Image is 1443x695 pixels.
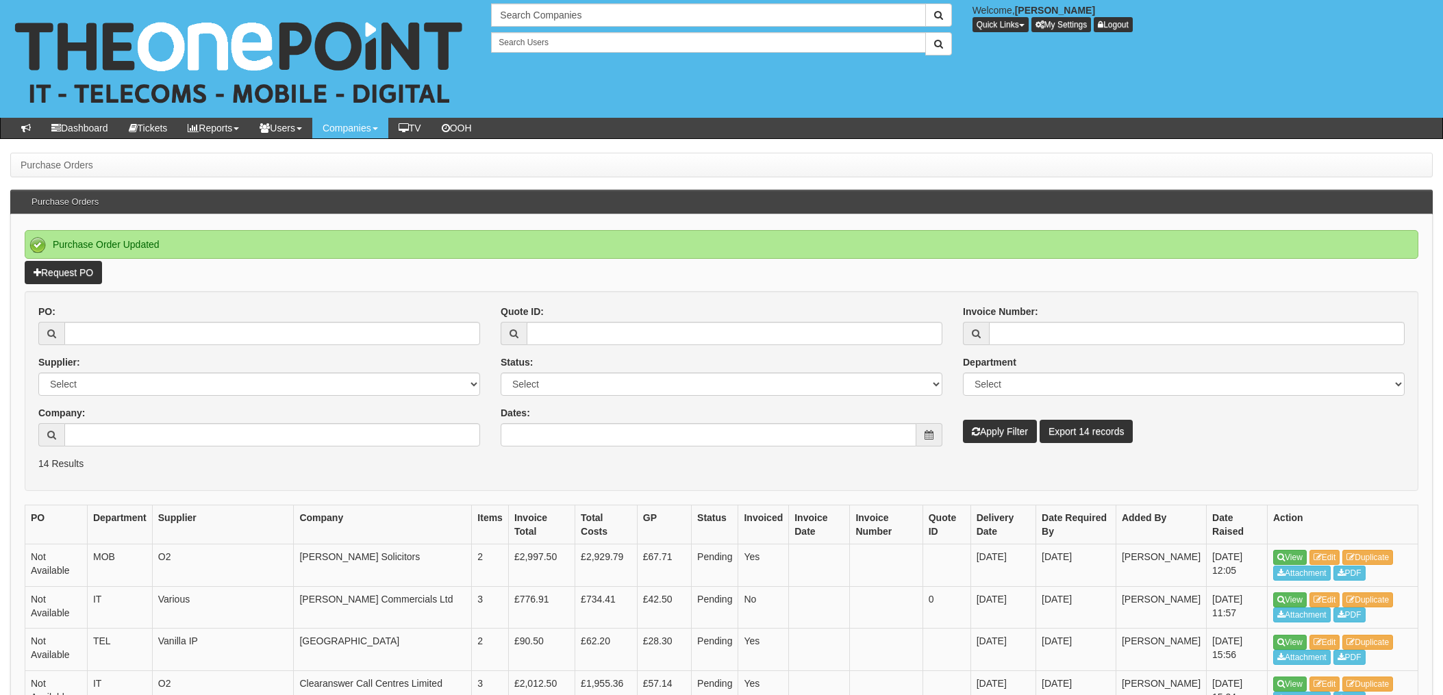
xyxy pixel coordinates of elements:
[637,586,691,629] td: £42.50
[472,505,509,544] th: Items
[1036,586,1116,629] td: [DATE]
[692,629,738,671] td: Pending
[1273,566,1331,581] a: Attachment
[501,355,533,369] label: Status:
[87,544,152,587] td: MOB
[1273,607,1331,622] a: Attachment
[1015,5,1095,16] b: [PERSON_NAME]
[1036,505,1116,544] th: Date Required By
[294,505,472,544] th: Company
[1207,629,1268,671] td: [DATE] 15:56
[508,586,575,629] td: £776.91
[1036,629,1116,671] td: [DATE]
[87,629,152,671] td: TEL
[1031,17,1092,32] a: My Settings
[1309,677,1340,692] a: Edit
[1094,17,1133,32] a: Logout
[1333,607,1366,622] a: PDF
[692,586,738,629] td: Pending
[1116,544,1206,587] td: [PERSON_NAME]
[1207,586,1268,629] td: [DATE] 11:57
[575,505,638,544] th: Total Costs
[923,586,970,629] td: 0
[294,586,472,629] td: [PERSON_NAME] Commercials Ltd
[789,505,850,544] th: Invoice Date
[118,118,178,138] a: Tickets
[1040,420,1133,443] a: Export 14 records
[1116,505,1206,544] th: Added By
[1273,677,1307,692] a: View
[25,505,88,544] th: PO
[1273,550,1307,565] a: View
[152,629,294,671] td: Vanilla IP
[294,544,472,587] td: [PERSON_NAME] Solicitors
[1273,635,1307,650] a: View
[87,586,152,629] td: IT
[1036,544,1116,587] td: [DATE]
[692,505,738,544] th: Status
[508,544,575,587] td: £2,997.50
[25,230,1418,259] div: Purchase Order Updated
[508,629,575,671] td: £90.50
[962,3,1443,32] div: Welcome,
[25,544,88,587] td: Not Available
[637,544,691,587] td: £67.71
[1207,505,1268,544] th: Date Raised
[501,305,544,318] label: Quote ID:
[1342,550,1393,565] a: Duplicate
[973,17,1029,32] button: Quick Links
[1116,629,1206,671] td: [PERSON_NAME]
[963,305,1038,318] label: Invoice Number:
[1309,592,1340,607] a: Edit
[1333,650,1366,665] a: PDF
[1273,592,1307,607] a: View
[312,118,388,138] a: Companies
[41,118,118,138] a: Dashboard
[970,544,1036,587] td: [DATE]
[1309,550,1340,565] a: Edit
[472,629,509,671] td: 2
[963,420,1037,443] button: Apply Filter
[1342,677,1393,692] a: Duplicate
[637,629,691,671] td: £28.30
[152,505,294,544] th: Supplier
[1268,505,1418,544] th: Action
[388,118,431,138] a: TV
[738,544,789,587] td: Yes
[850,505,923,544] th: Invoice Number
[38,355,80,369] label: Supplier:
[575,586,638,629] td: £734.41
[87,505,152,544] th: Department
[508,505,575,544] th: Invoice Total
[491,3,925,27] input: Search Companies
[738,505,789,544] th: Invoiced
[1333,566,1366,581] a: PDF
[38,406,85,420] label: Company:
[25,629,88,671] td: Not Available
[1342,635,1393,650] a: Duplicate
[637,505,691,544] th: GP
[575,629,638,671] td: £62.20
[1309,635,1340,650] a: Edit
[1116,586,1206,629] td: [PERSON_NAME]
[738,586,789,629] td: No
[692,544,738,587] td: Pending
[1273,650,1331,665] a: Attachment
[249,118,312,138] a: Users
[575,544,638,587] td: £2,929.79
[152,586,294,629] td: Various
[38,305,55,318] label: PO:
[25,586,88,629] td: Not Available
[21,158,93,172] li: Purchase Orders
[431,118,482,138] a: OOH
[501,406,530,420] label: Dates:
[970,505,1036,544] th: Delivery Date
[472,586,509,629] td: 3
[177,118,249,138] a: Reports
[472,544,509,587] td: 2
[963,355,1016,369] label: Department
[491,32,925,53] input: Search Users
[38,457,1405,470] p: 14 Results
[970,586,1036,629] td: [DATE]
[1207,544,1268,587] td: [DATE] 12:05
